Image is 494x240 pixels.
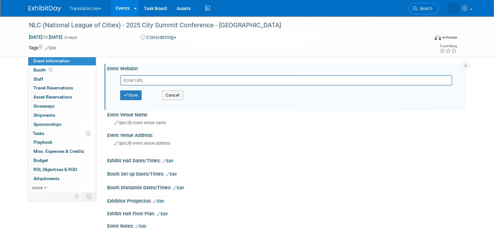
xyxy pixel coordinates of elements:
[442,35,457,40] div: In-Person
[64,35,77,40] span: (4 days)
[29,34,63,40] span: [DATE] [DATE]
[114,120,166,125] span: Specify event venue name
[435,35,441,40] img: Format-Inperson.png
[43,34,49,40] span: to
[47,67,54,72] span: Booth not reserved yet
[28,93,96,101] a: Asset Reservations
[27,20,421,31] div: NLC (National League of Cities) - 2025 City Summit Conference - [GEOGRAPHIC_DATA]
[28,75,96,84] a: Staff
[135,224,146,229] a: Edit
[28,174,96,183] a: Attachments
[107,221,465,230] div: Event Notes:
[71,192,83,201] td: Personalize Event Tab Strip
[28,129,96,138] a: Tasks
[33,67,54,73] span: Booth
[33,103,55,109] span: Giveaways
[28,84,96,92] a: Travel Reservations
[33,149,84,154] span: Misc. Expenses & Credits
[107,196,465,205] div: Exhibitor Prospectus:
[33,140,52,145] span: Playbook
[107,130,465,139] div: Event Venue Address:
[394,34,457,44] div: Event Format
[28,111,96,120] a: Shipments
[32,185,43,190] span: more
[28,183,96,192] a: more
[28,66,96,74] a: Booth
[33,122,61,127] span: Sponsorships
[33,131,44,136] span: Tasks
[107,183,465,191] div: Booth Dismantle Dates/Times:
[107,169,465,178] div: Booth Set-up Dates/Times:
[29,45,56,51] td: Tags
[28,138,96,147] a: Playbook
[162,90,183,100] button: Cancel
[120,90,142,100] button: Save
[33,158,48,163] span: Budget
[33,113,55,118] span: Shipments
[28,102,96,111] a: Giveaways
[33,85,73,90] span: Travel Reservations
[33,94,72,100] span: Asset Reservations
[447,2,459,15] img: Mikaela Quigley
[28,147,96,156] a: Misc. Expenses & Credits
[166,172,177,177] a: Edit
[28,57,96,65] a: Event Information
[157,212,168,216] a: Edit
[33,167,77,172] span: ROI, Objectives & ROO
[107,156,465,164] div: Exhibit Hall Dates/Times:
[83,192,96,201] td: Toggle Event Tabs
[28,156,96,165] a: Budget
[409,3,438,14] a: Search
[29,6,61,12] img: ExhibitDay
[120,75,452,86] input: Enter URL
[417,6,432,11] span: Search
[173,186,184,190] a: Edit
[107,64,465,72] div: Event Website:
[439,45,457,48] div: Event Rating
[33,58,70,63] span: Event Information
[153,199,164,204] a: Edit
[107,209,465,217] div: Exhibit Hall Floor Plan:
[28,120,96,129] a: Sponsorships
[28,165,96,174] a: ROI, Objectives & ROO
[107,110,465,118] div: Event Venue Name:
[45,46,56,50] a: Edit
[162,159,173,163] a: Edit
[33,176,59,181] span: Attachments
[138,34,179,41] button: Considering
[114,141,170,146] span: Specify event venue address
[33,76,43,82] span: Staff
